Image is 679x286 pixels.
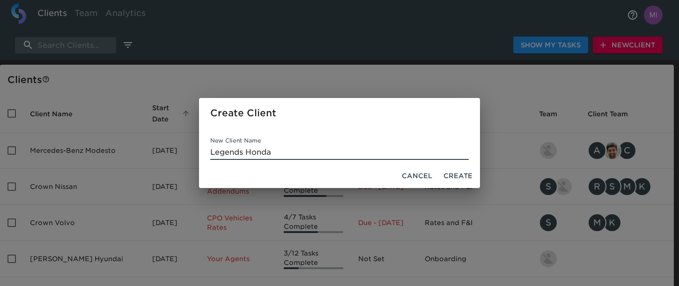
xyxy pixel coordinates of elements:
[398,167,436,185] button: Cancel
[210,138,261,143] label: New Client Name
[402,170,432,182] span: Cancel
[443,170,472,182] span: Create
[440,167,476,185] button: Create
[210,105,469,120] h2: Create Client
